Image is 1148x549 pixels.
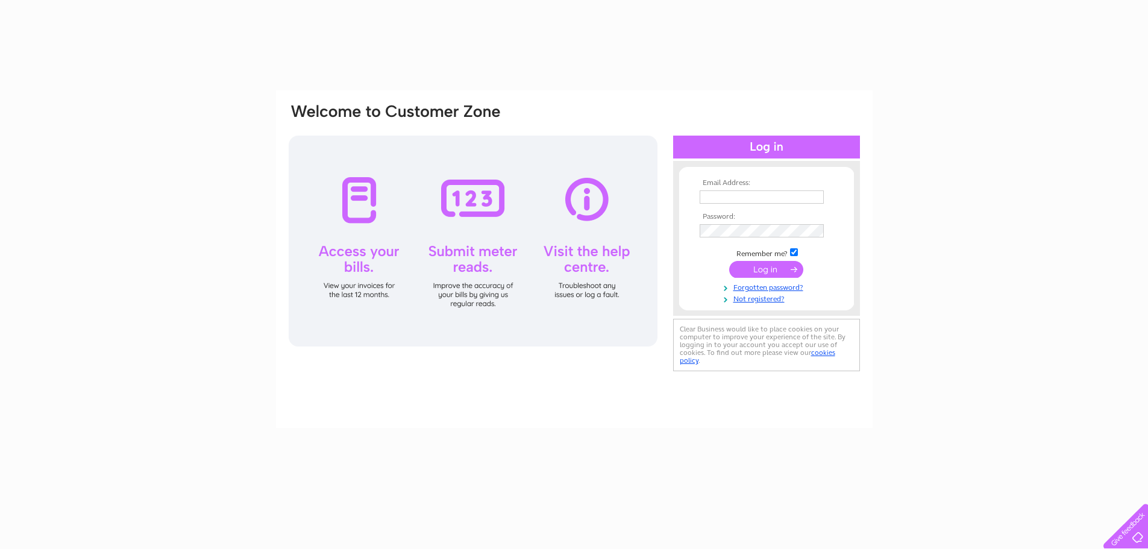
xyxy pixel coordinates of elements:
th: Email Address: [697,179,836,187]
a: Forgotten password? [700,281,836,292]
div: Clear Business would like to place cookies on your computer to improve your experience of the sit... [673,319,860,371]
td: Remember me? [697,246,836,259]
a: cookies policy [680,348,835,365]
th: Password: [697,213,836,221]
input: Submit [729,261,803,278]
a: Not registered? [700,292,836,304]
